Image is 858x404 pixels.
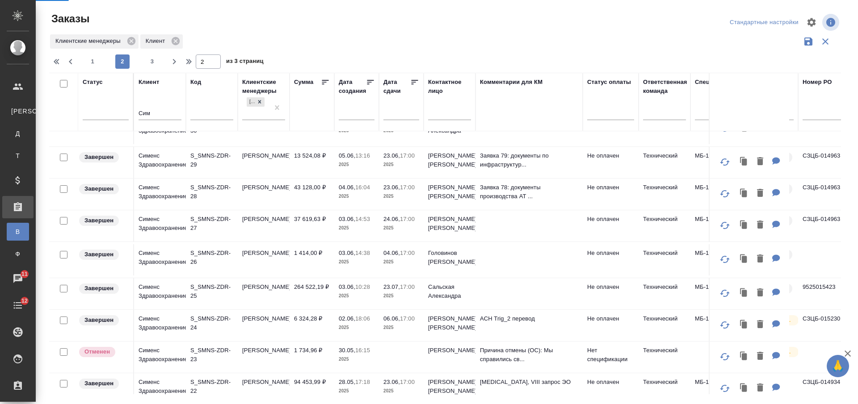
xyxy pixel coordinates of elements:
span: Т [11,151,25,160]
td: Не оплачен [583,179,639,210]
p: 17:00 [400,315,415,322]
p: 2025 [339,292,374,300]
p: 23.06, [383,379,400,385]
td: [PERSON_NAME] [238,179,290,210]
p: Сименс Здравоохранение [139,378,181,396]
p: 30.05, [339,347,355,354]
p: 02.06, [339,315,355,322]
span: 3 [145,57,160,66]
button: Удалить [753,250,768,268]
div: [PERSON_NAME] [247,97,255,107]
span: 12 [16,296,33,305]
td: [PERSON_NAME] [238,342,290,373]
p: 17:00 [400,283,415,290]
div: Выставляет КМ при направлении счета или после выполнения всех работ/сдачи заказа клиенту. Окончат... [78,249,129,261]
td: Не оплачен [583,210,639,242]
p: 23.07, [383,283,400,290]
p: 24.06, [383,216,400,222]
td: 9525015423 [798,278,850,309]
button: Для КМ: Заявка 79: документы по инфраструктуре AT Kemnath [768,153,785,171]
p: 17:18 [355,379,370,385]
p: 13:16 [355,152,370,159]
div: split button [728,16,801,29]
td: Технический [639,244,690,275]
div: Выставляет КМ при направлении счета или после выполнения всех работ/сдачи заказа клиенту. Окончат... [78,215,129,227]
p: 03.06, [339,250,355,256]
a: [PERSON_NAME] [7,102,29,120]
td: 13 524,08 ₽ [290,147,334,178]
td: Головинов [PERSON_NAME] [424,244,475,275]
p: Сименс Здравоохранение [139,283,181,300]
button: Клонировать [736,216,753,234]
button: Удалить [753,316,768,334]
p: 2025 [339,323,374,332]
p: Завершен [84,184,114,193]
span: 1 [85,57,100,66]
td: 264 522,19 ₽ [290,278,334,309]
button: Удалить [753,284,768,302]
span: 11 [16,270,33,279]
td: Не оплачен [583,147,639,178]
div: Выставляет КМ после отмены со стороны клиента. Если уже после запуска – КМ пишет ПМу про отмену, ... [78,346,129,358]
p: S_SMNS-ZDR-23 [190,346,233,364]
button: Для КМ: Coagulation Factor IX, VIII запрос ЭО [768,379,785,397]
td: 37 619,63 ₽ [290,210,334,242]
td: 1 734,96 ₽ [290,342,334,373]
div: Клиентские менеджеры [242,78,285,96]
td: СЗЦБ-014963 [798,147,850,178]
p: Завершен [84,250,114,259]
p: 23.06, [383,184,400,191]
div: Дата сдачи [383,78,410,96]
span: Д [11,129,25,138]
button: Обновить [714,151,736,173]
td: Нет спецификации [583,342,639,373]
p: 17:00 [400,379,415,385]
p: 2025 [383,224,419,233]
td: СЗЦБ-014963 [798,210,850,242]
td: [PERSON_NAME] [PERSON_NAME] [424,210,475,242]
div: Статус оплаты [587,78,631,87]
button: Клонировать [736,316,753,334]
p: 17:00 [400,216,415,222]
td: МБ-102781 [690,278,742,309]
p: S_SMNS-ZDR-28 [190,183,233,201]
a: Ф [7,245,29,263]
p: 2025 [383,160,419,169]
div: Клиентские менеджеры [50,34,139,49]
div: Выставляет КМ при направлении счета или после выполнения всех работ/сдачи заказа клиенту. Окончат... [78,314,129,326]
p: Клиентские менеджеры [55,37,124,46]
td: Не оплачен [583,244,639,275]
span: [PERSON_NAME] [11,107,25,116]
td: [PERSON_NAME] [238,210,290,242]
button: Обновить [714,215,736,236]
div: Номер PO [803,78,832,87]
p: S_SMNS-ZDR-29 [190,151,233,169]
p: 2025 [339,387,374,396]
p: Клиент [146,37,168,46]
p: 03.06, [339,216,355,222]
p: Сименс Здравоохранение [139,151,181,169]
p: 18:06 [355,315,370,322]
div: Контактное лицо [428,78,471,96]
td: [PERSON_NAME] [PERSON_NAME] [424,310,475,341]
button: 3 [145,54,160,69]
p: S_SMNS-ZDR-25 [190,283,233,300]
button: Клонировать [736,284,753,302]
button: Для КМ: Причина отмены (ОС): Мы справились своими силами. Благодарим. [768,347,785,366]
div: Выставляет КМ при направлении счета или после выполнения всех работ/сдачи заказа клиенту. Окончат... [78,183,129,195]
div: Ответственная команда [643,78,687,96]
td: 6 324,28 ₽ [290,310,334,341]
td: СЗЦБ-015230 [798,310,850,341]
button: Удалить [753,347,768,366]
button: Клонировать [736,250,753,268]
td: Не оплачен [583,310,639,341]
p: Причина отмены (ОС): Мы справились св... [480,346,578,364]
span: 🙏 [830,357,845,375]
p: 06.06, [383,315,400,322]
p: Сименс Здравоохранение [139,183,181,201]
button: Обновить [714,183,736,204]
p: 14:38 [355,250,370,256]
td: [PERSON_NAME] [238,278,290,309]
p: 2025 [339,192,374,201]
div: Выставляет КМ при направлении счета или после выполнения всех работ/сдачи заказа клиенту. Окончат... [78,378,129,390]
